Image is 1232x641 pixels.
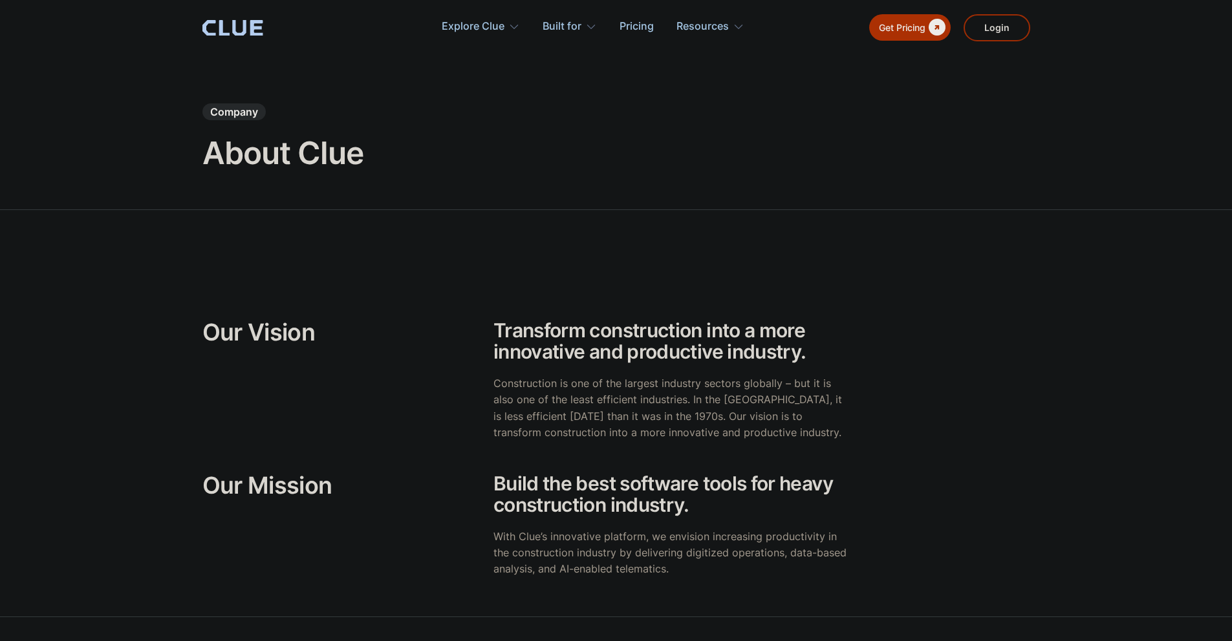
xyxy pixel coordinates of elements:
p: Construction is one of the largest industry sectors globally – but it is also one of the least ef... [493,375,848,441]
div: Company [210,105,258,119]
div: Resources [676,6,729,47]
div:  [925,19,946,36]
div: Explore Clue [442,6,520,47]
h2: Our Mission [202,473,455,499]
p: With Clue’s innovative platform, we envision increasing productivity in the construction industry... [493,529,848,578]
a: Get Pricing [869,14,951,41]
a: Pricing [620,6,654,47]
div: Explore Clue [442,6,504,47]
a: Login [964,14,1030,41]
h2: Our Vision [202,320,455,346]
div: Built for [543,6,597,47]
div: Resources [676,6,744,47]
div: Built for [543,6,581,47]
h2: Build the best software tools for heavy construction industry. [493,473,848,516]
div: Get Pricing [879,19,925,36]
h1: About Clue [202,136,363,171]
h2: Transform construction into a more innovative and productive industry. [493,320,848,363]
